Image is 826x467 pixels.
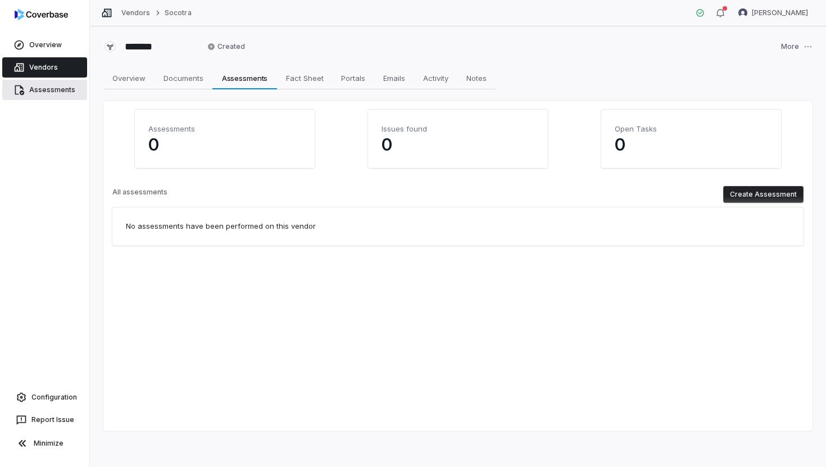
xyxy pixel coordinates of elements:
button: Create Assessment [723,186,804,203]
span: Created [207,42,245,51]
button: More [778,35,816,58]
p: 0 [615,134,768,155]
button: Maya Kutrowska avatar[PERSON_NAME] [732,4,815,21]
span: Activity [419,71,453,85]
a: Vendors [121,8,150,17]
img: logo-D7KZi-bG.svg [15,9,68,20]
a: Overview [2,35,87,55]
h4: Open Tasks [615,123,768,134]
span: Emails [379,71,410,85]
a: Vendors [2,57,87,78]
span: Notes [462,71,491,85]
div: No assessments have been performed on this vendor [112,207,804,246]
h4: Issues found [382,123,534,134]
span: [PERSON_NAME] [752,8,808,17]
button: Minimize [4,432,85,455]
p: 0 [148,134,301,155]
p: 0 [382,134,534,155]
button: Report Issue [4,410,85,430]
h4: Assessments [148,123,301,134]
a: Socotra [165,8,191,17]
p: All assessments [112,188,167,201]
span: Assessments [217,71,273,85]
span: Fact Sheet [282,71,328,85]
img: Maya Kutrowska avatar [738,8,747,17]
span: Overview [108,71,150,85]
a: Assessments [2,80,87,100]
a: Configuration [4,387,85,407]
span: Documents [159,71,208,85]
span: Portals [337,71,370,85]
